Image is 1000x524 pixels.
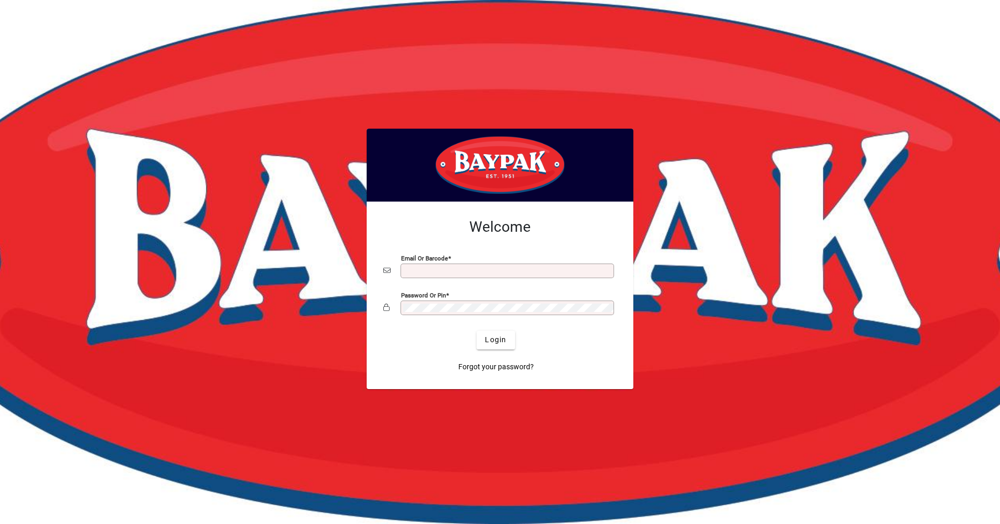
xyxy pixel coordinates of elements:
[401,291,446,298] mat-label: Password or Pin
[401,254,448,261] mat-label: Email or Barcode
[383,218,617,236] h2: Welcome
[485,334,506,345] span: Login
[454,358,538,377] a: Forgot your password?
[458,361,534,372] span: Forgot your password?
[477,331,515,350] button: Login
